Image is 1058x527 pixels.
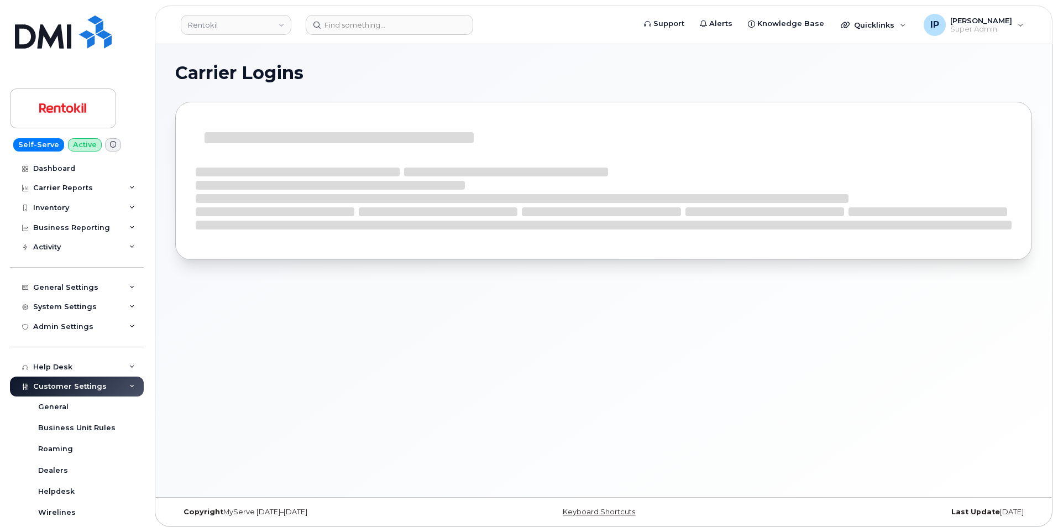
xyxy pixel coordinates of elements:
[746,508,1032,516] div: [DATE]
[175,508,461,516] div: MyServe [DATE]–[DATE]
[951,508,1000,516] strong: Last Update
[175,65,303,81] span: Carrier Logins
[563,508,635,516] a: Keyboard Shortcuts
[184,508,223,516] strong: Copyright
